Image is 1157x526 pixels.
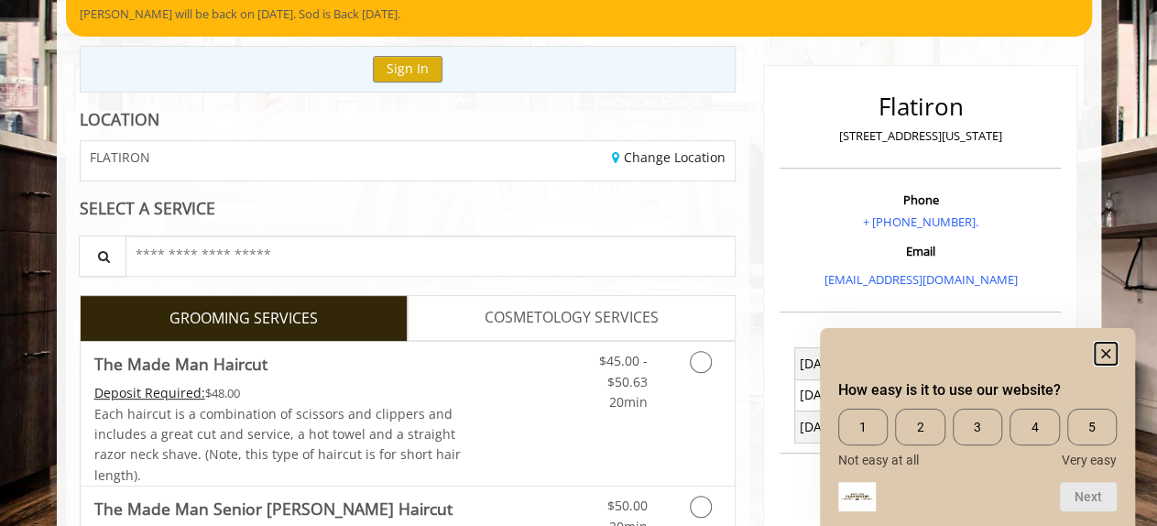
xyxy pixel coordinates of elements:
[838,453,919,467] span: Not easy at all
[794,379,921,411] td: [DATE]
[953,409,1002,445] span: 3
[90,150,150,164] span: FLATIRON
[784,193,1056,206] h3: Phone
[80,5,1078,24] p: [PERSON_NAME] will be back on [DATE]. Sod is Back [DATE].
[784,93,1056,120] h2: Flatiron
[838,379,1117,401] h2: How easy is it to use our website? Select an option from 1 to 5, with 1 being Not easy at all and...
[1067,409,1117,445] span: 5
[608,393,647,411] span: 20min
[838,343,1117,511] div: How easy is it to use our website? Select an option from 1 to 5, with 1 being Not easy at all and...
[1062,453,1117,467] span: Very easy
[1060,482,1117,511] button: Next question
[895,409,944,445] span: 2
[784,126,1056,146] p: [STREET_ADDRESS][US_STATE]
[780,328,1061,341] h3: Opening Hours
[612,148,726,166] a: Change Location
[94,384,205,401] span: This service needs some Advance to be paid before we block your appointment
[838,409,1117,467] div: How easy is it to use our website? Select an option from 1 to 5, with 1 being Not easy at all and...
[80,108,159,130] b: LOCATION
[606,497,647,514] span: $50.00
[598,352,647,389] span: $45.00 - $50.63
[94,383,463,403] div: $48.00
[824,271,1017,288] a: [EMAIL_ADDRESS][DOMAIN_NAME]
[863,214,978,230] a: + [PHONE_NUMBER].
[784,245,1056,258] h3: Email
[94,496,453,521] b: The Made Man Senior [PERSON_NAME] Haircut
[169,307,318,331] span: GROOMING SERVICES
[1095,343,1117,365] button: Hide survey
[794,348,921,379] td: [DATE] To [DATE]
[79,236,126,277] button: Service Search
[373,56,442,82] button: Sign In
[485,306,659,330] span: COSMETOLOGY SERVICES
[80,200,737,217] div: SELECT A SERVICE
[838,409,888,445] span: 1
[1010,409,1059,445] span: 4
[794,411,921,443] td: [DATE]
[94,351,267,377] b: The Made Man Haircut
[94,405,461,484] span: Each haircut is a combination of scissors and clippers and includes a great cut and service, a ho...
